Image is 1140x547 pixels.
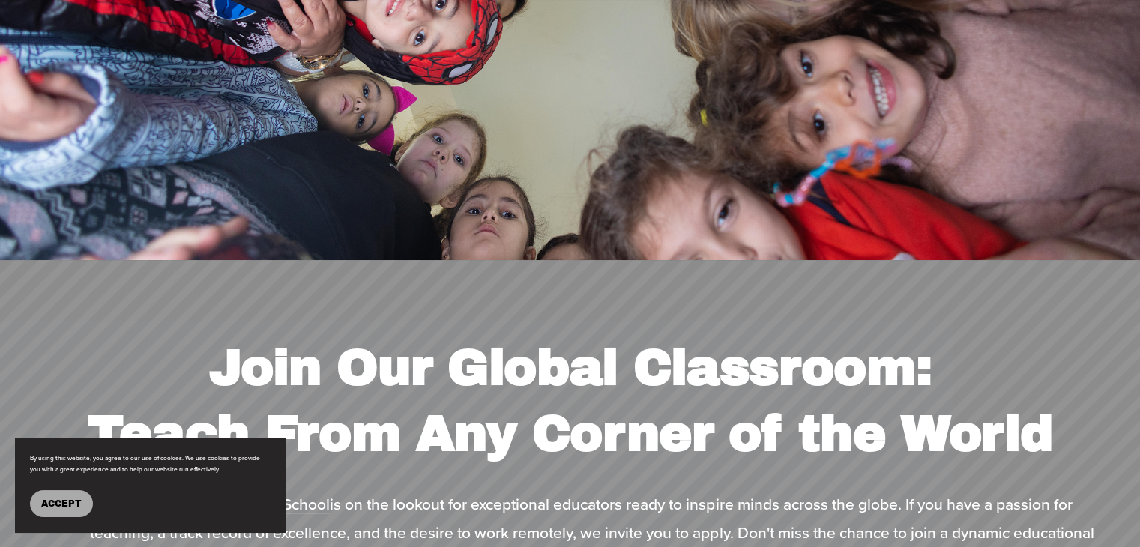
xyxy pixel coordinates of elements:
strong: Join Our Global Classroom: Teach From Any Corner of the World [88,340,1053,461]
section: Cookie banner [15,438,285,532]
span: Accept [41,498,82,509]
p: By using this website, you agree to our use of cookies. We use cookies to provide you with a grea... [30,453,270,475]
button: Accept [30,490,93,517]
